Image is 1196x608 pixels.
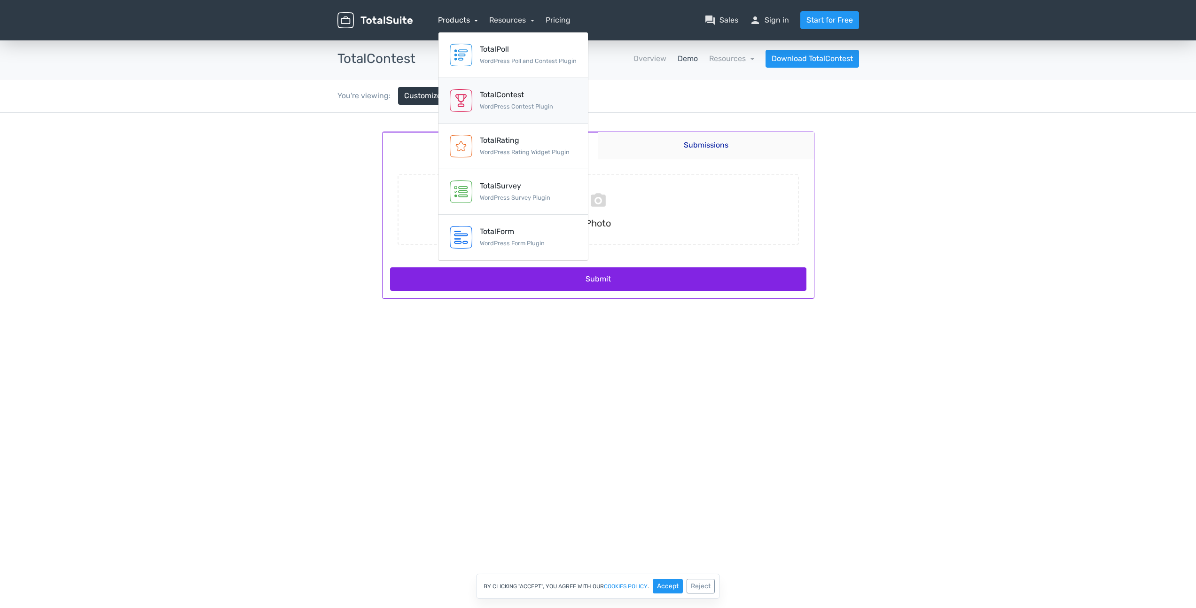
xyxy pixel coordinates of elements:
[438,78,588,124] a: TotalContest WordPress Contest Plugin
[750,15,761,26] span: person
[398,87,490,105] a: Customized Design arrow_drop_down
[337,12,413,29] img: TotalSuite for WordPress
[480,89,553,101] div: TotalContest
[438,169,588,215] a: TotalSurvey WordPress Survey Plugin
[546,15,571,26] a: Pricing
[800,11,859,29] a: Start for Free
[390,155,806,178] button: Submit
[709,54,754,63] a: Resources
[480,240,545,247] small: WordPress Form Plugin
[480,103,553,110] small: WordPress Contest Plugin
[450,226,472,249] img: TotalForm
[337,90,398,101] div: You're viewing:
[653,579,683,593] button: Accept
[438,124,588,169] a: TotalRating WordPress Rating Widget Plugin
[704,15,738,26] a: question_answerSales
[687,579,715,593] button: Reject
[450,44,472,66] img: TotalPoll
[598,19,814,47] a: Submissions
[337,52,415,66] h3: TotalContest
[480,44,577,55] div: TotalPoll
[750,15,789,26] a: personSign in
[480,148,570,156] small: WordPress Rating Widget Plugin
[450,135,472,157] img: TotalRating
[438,16,478,24] a: Products
[480,135,570,146] div: TotalRating
[480,180,550,192] div: TotalSurvey
[604,584,648,589] a: cookies policy
[438,32,588,78] a: TotalPoll WordPress Poll and Contest Plugin
[450,89,472,112] img: TotalContest
[383,19,598,47] a: Participate
[450,180,472,203] img: TotalSurvey
[476,574,720,599] div: By clicking "Accept", you agree with our .
[480,57,577,64] small: WordPress Poll and Contest Plugin
[633,53,666,64] a: Overview
[480,194,550,201] small: WordPress Survey Plugin
[489,16,534,24] a: Resources
[704,15,716,26] span: question_answer
[678,53,698,64] a: Demo
[766,50,859,68] a: Download TotalContest
[438,215,588,260] a: TotalForm WordPress Form Plugin
[404,90,472,101] span: Customized Design
[480,226,545,237] div: TotalForm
